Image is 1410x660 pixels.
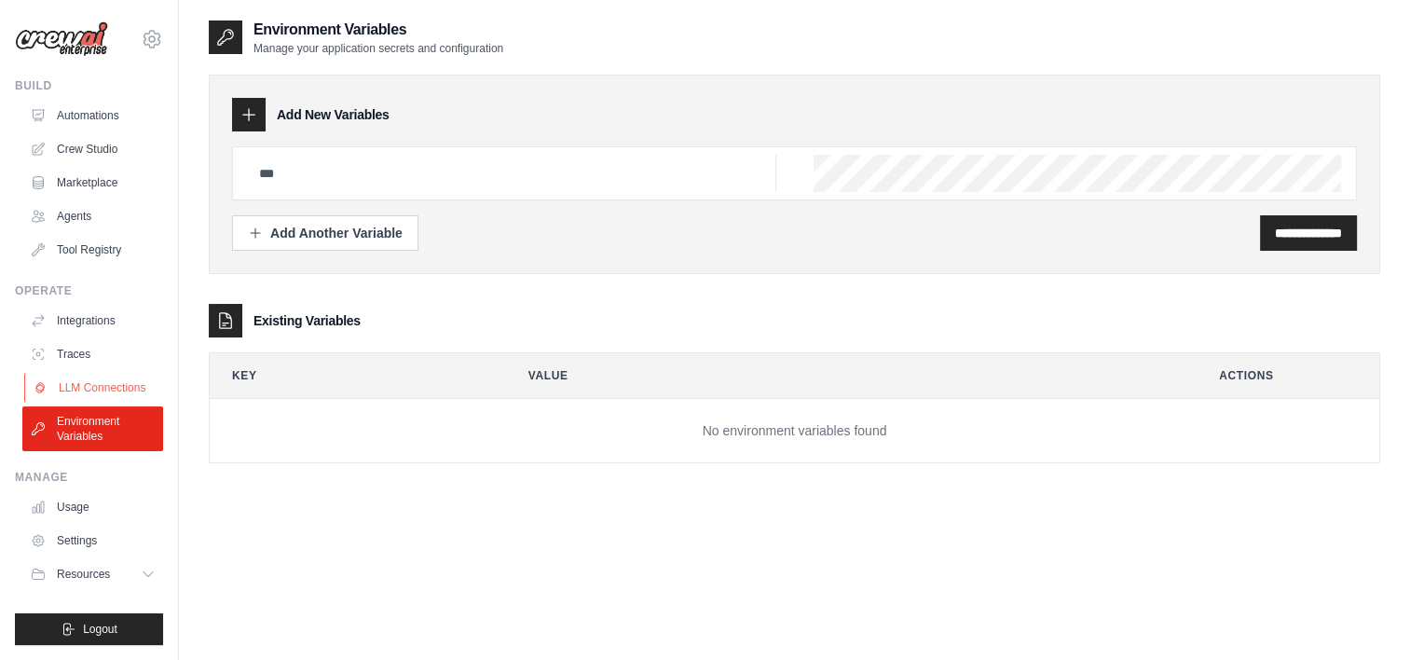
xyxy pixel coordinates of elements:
span: Resources [57,567,110,582]
div: Add Another Variable [248,224,403,242]
a: Traces [22,339,163,369]
p: Manage your application secrets and configuration [253,41,503,56]
div: Manage [15,470,163,485]
a: Environment Variables [22,406,163,451]
th: Actions [1197,353,1379,398]
a: Automations [22,101,163,131]
h2: Environment Variables [253,19,503,41]
button: Add Another Variable [232,215,418,251]
button: Logout [15,613,163,645]
h3: Existing Variables [253,311,361,330]
button: Resources [22,559,163,589]
td: No environment variables found [210,399,1379,463]
h3: Add New Variables [277,105,390,124]
th: Value [506,353,1182,398]
a: Settings [22,526,163,556]
a: Marketplace [22,168,163,198]
a: Tool Registry [22,235,163,265]
a: LLM Connections [24,373,165,403]
th: Key [210,353,491,398]
a: Integrations [22,306,163,336]
a: Crew Studio [22,134,163,164]
img: Logo [15,21,108,57]
span: Logout [83,622,117,637]
a: Agents [22,201,163,231]
div: Build [15,78,163,93]
div: Operate [15,283,163,298]
a: Usage [22,492,163,522]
